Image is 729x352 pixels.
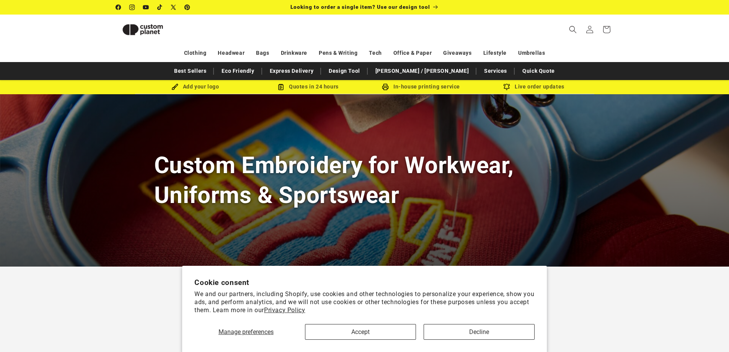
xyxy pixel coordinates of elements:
[116,18,170,42] img: Custom Planet
[194,290,535,314] p: We and our partners, including Shopify, use cookies and other technologies to personalize your ex...
[369,46,382,60] a: Tech
[393,46,432,60] a: Office & Paper
[170,64,210,78] a: Best Sellers
[424,324,535,340] button: Decline
[184,46,207,60] a: Clothing
[305,324,416,340] button: Accept
[194,324,297,340] button: Manage preferences
[325,64,364,78] a: Design Tool
[277,83,284,90] img: Order Updates Icon
[171,83,178,90] img: Brush Icon
[503,83,510,90] img: Order updates
[218,46,245,60] a: Headwear
[139,82,252,92] div: Add your logo
[219,328,274,336] span: Manage preferences
[252,82,365,92] div: Quotes in 24 hours
[194,278,535,287] h2: Cookie consent
[372,64,473,78] a: [PERSON_NAME] / [PERSON_NAME]
[264,306,305,314] a: Privacy Policy
[218,64,258,78] a: Eco Friendly
[319,46,357,60] a: Pens & Writing
[518,46,545,60] a: Umbrellas
[290,4,430,10] span: Looking to order a single item? Use our design tool
[281,46,307,60] a: Drinkware
[365,82,478,92] div: In-house printing service
[113,15,195,44] a: Custom Planet
[564,21,581,38] summary: Search
[256,46,269,60] a: Bags
[519,64,559,78] a: Quick Quote
[266,64,318,78] a: Express Delivery
[480,64,511,78] a: Services
[443,46,471,60] a: Giveaways
[382,83,389,90] img: In-house printing
[154,151,575,210] h1: Custom Embroidery for Workwear, Uniforms & Sportswear
[478,82,590,92] div: Live order updates
[483,46,507,60] a: Lifestyle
